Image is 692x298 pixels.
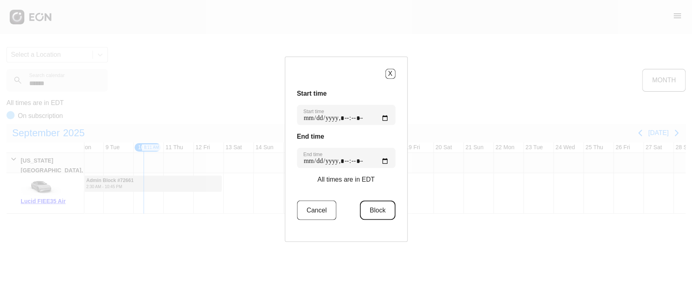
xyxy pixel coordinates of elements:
button: Cancel [297,200,336,220]
p: All times are in EDT [317,174,375,184]
button: X [385,69,395,79]
h3: End time [297,131,395,141]
button: Block [360,200,395,220]
label: Start time [303,108,324,114]
label: End time [303,151,322,157]
h3: Start time [297,88,395,98]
